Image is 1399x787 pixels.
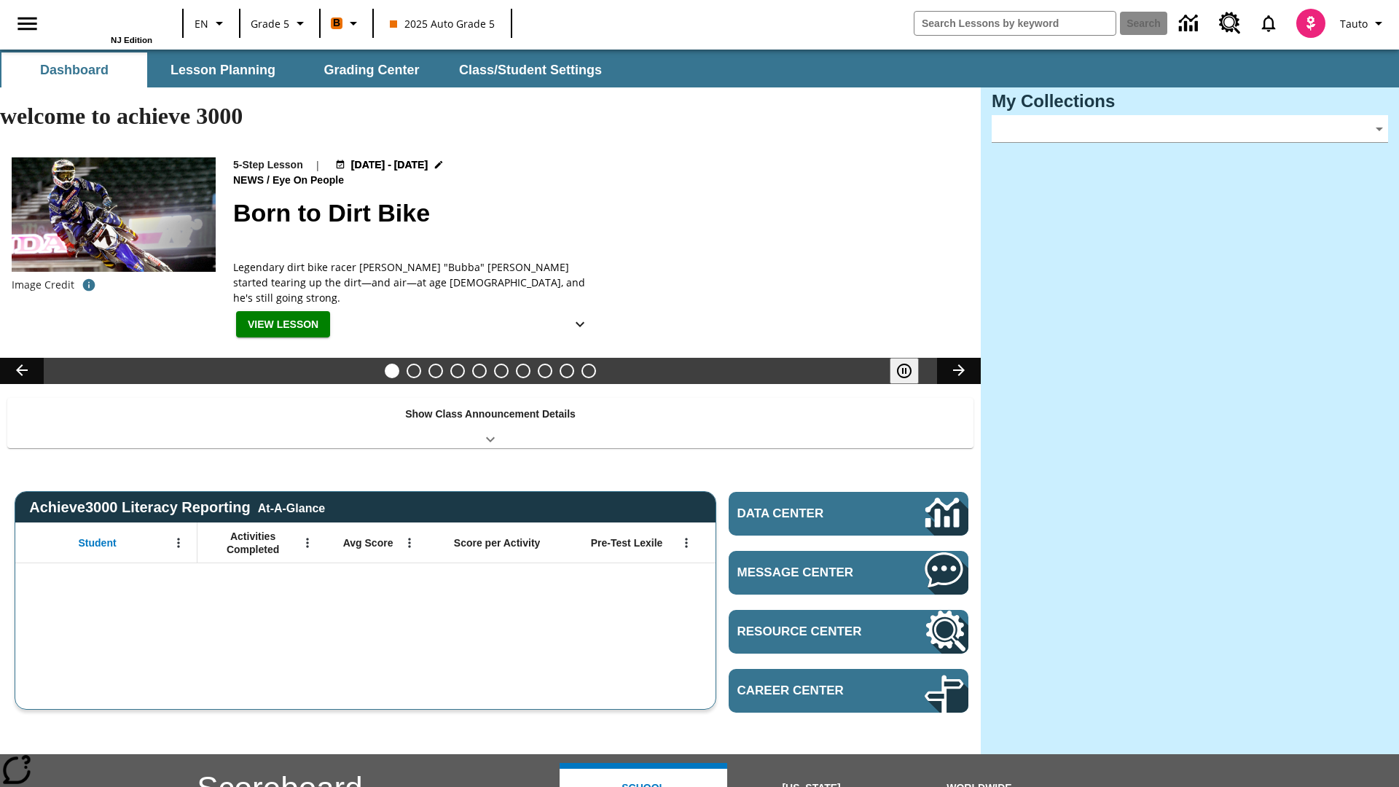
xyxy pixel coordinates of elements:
div: Show Class Announcement Details [7,398,973,448]
button: Open Menu [297,532,318,554]
button: Slide 8 Career Lesson [538,364,552,378]
button: Open Menu [399,532,420,554]
a: Home [58,7,152,36]
span: Resource Center [737,624,881,639]
a: Resource Center, Will open in new tab [729,610,968,654]
img: avatar image [1296,9,1325,38]
button: View Lesson [236,311,330,338]
span: Career Center [737,684,881,698]
span: EN [195,16,208,31]
span: Grade 5 [251,16,289,31]
button: Slide 10 Sleepless in the Animal Kingdom [581,364,596,378]
button: Slide 7 Pre-release lesson [516,364,530,378]
button: Class/Student Settings [447,52,614,87]
span: News [233,173,267,189]
button: Lesson Planning [150,52,296,87]
button: Profile/Settings [1334,10,1393,36]
span: Eye On People [273,173,347,189]
button: Boost Class color is orange. Change class color [325,10,368,36]
span: Tauto [1340,16,1368,31]
img: Motocross racer James Stewart flies through the air on his dirt bike. [12,157,216,273]
button: Open Menu [675,532,697,554]
span: | [315,157,321,173]
span: Score per Activity [454,536,541,549]
a: Notifications [1250,4,1288,42]
input: search field [914,12,1116,35]
p: Show Class Announcement Details [405,407,576,422]
button: Slide 6 One Idea, Lots of Hard Work [494,364,509,378]
span: Legendary dirt bike racer James "Bubba" Stewart started tearing up the dirt—and air—at age 4, and... [233,259,597,305]
span: Avg Score [343,536,393,549]
button: Open side menu [6,2,49,45]
span: Activities Completed [205,530,301,556]
button: Lesson carousel, Next [937,358,981,384]
button: Open Menu [168,532,189,554]
a: Data Center [1170,4,1210,44]
button: Select a new avatar [1288,4,1334,42]
span: / [267,174,270,186]
p: Image Credit [12,278,74,292]
span: [DATE] - [DATE] [351,157,428,173]
a: Resource Center, Will open in new tab [1210,4,1250,43]
span: NJ Edition [111,36,152,44]
h2: Born to Dirt Bike [233,195,963,232]
button: Slide 3 Do You Want Fries With That? [428,364,443,378]
button: Grade: Grade 5, Select a grade [245,10,315,36]
button: Slide 1 Born to Dirt Bike [385,364,399,378]
button: Aug 18 - Aug 18 Choose Dates [332,157,447,173]
button: Language: EN, Select a language [188,10,235,36]
a: Message Center [729,551,968,595]
div: At-A-Glance [258,499,325,515]
button: Credit: Rick Scuteri/AP Images [74,272,103,298]
button: Slide 2 Cars of the Future? [407,364,421,378]
span: B [333,14,340,32]
button: Show Details [565,311,595,338]
div: Legendary dirt bike racer [PERSON_NAME] "Bubba" [PERSON_NAME] started tearing up the dirt—and air... [233,259,597,305]
span: Data Center [737,506,875,521]
button: Dashboard [1,52,147,87]
span: Pre-Test Lexile [591,536,663,549]
h3: My Collections [992,91,1388,111]
div: Home [58,5,152,44]
a: Career Center [729,669,968,713]
span: Student [79,536,117,549]
div: Pause [890,358,933,384]
p: 5-Step Lesson [233,157,303,173]
span: Message Center [737,565,881,580]
button: Slide 9 Making a Difference for the Planet [560,364,574,378]
button: Grading Center [299,52,444,87]
span: 2025 Auto Grade 5 [390,16,495,31]
a: Data Center [729,492,968,536]
span: Achieve3000 Literacy Reporting [29,499,325,516]
button: Slide 5 What's the Big Idea? [472,364,487,378]
button: Slide 4 Taking Movies to the X-Dimension [450,364,465,378]
button: Pause [890,358,919,384]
